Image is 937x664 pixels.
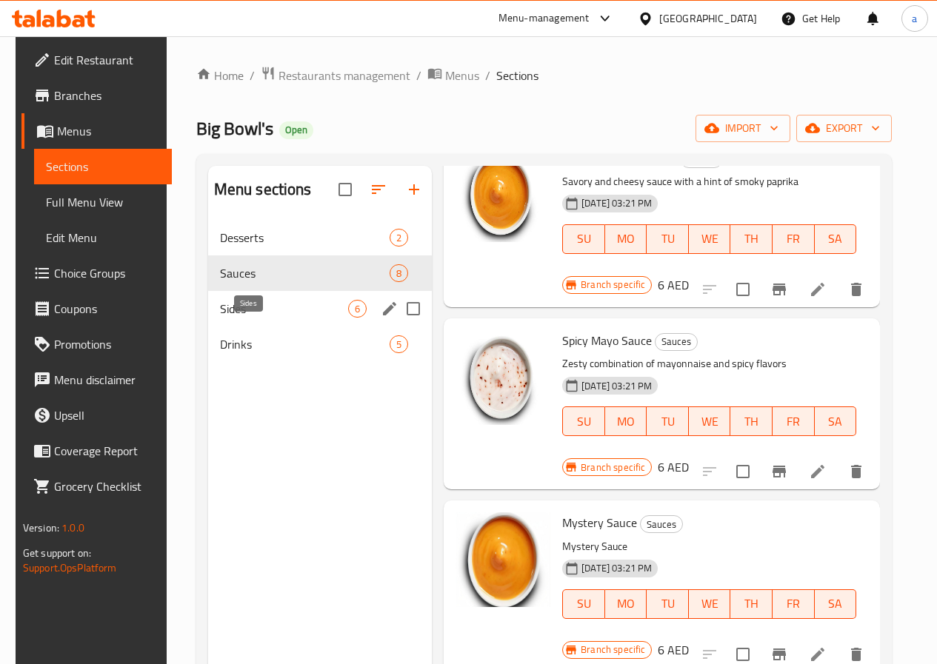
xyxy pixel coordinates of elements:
[34,149,172,184] a: Sections
[821,411,851,432] span: SA
[21,78,172,113] a: Branches
[57,122,160,140] span: Menus
[390,231,407,245] span: 2
[23,518,59,537] span: Version:
[54,335,160,353] span: Promotions
[653,411,683,432] span: TU
[279,67,410,84] span: Restaurants management
[569,411,598,432] span: SU
[695,228,725,249] span: WE
[773,589,815,619] button: FR
[61,518,84,537] span: 1.0.0
[54,406,160,424] span: Upsell
[54,371,160,389] span: Menu disclaimer
[778,411,809,432] span: FR
[21,362,172,398] a: Menu disclaimer
[220,229,390,247] span: Desserts
[498,10,590,27] div: Menu-management
[689,589,731,619] button: WE
[689,406,731,436] button: WE
[773,406,815,436] button: FR
[838,272,874,307] button: delete
[445,67,479,84] span: Menus
[562,512,637,534] span: Mystery Sauce
[658,457,689,477] h6: 6 AED
[727,274,758,305] span: Select to update
[653,593,683,614] span: TU
[261,66,410,85] a: Restaurants management
[208,326,432,362] div: Drinks5
[736,593,767,614] span: TH
[279,121,313,139] div: Open
[815,224,857,254] button: SA
[456,512,550,607] img: Mystery Sauce
[655,333,698,351] div: Sauces
[220,264,390,282] span: Sauces
[208,214,432,368] nav: Menu sections
[727,456,758,487] span: Select to update
[647,224,689,254] button: TU
[390,266,407,281] span: 8
[562,224,604,254] button: SU
[689,224,731,254] button: WE
[761,454,797,489] button: Branch-specific-item
[656,333,697,350] span: Sauces
[54,477,160,495] span: Grocery Checklist
[569,228,598,249] span: SU
[196,66,893,85] nav: breadcrumb
[220,335,390,353] span: Drinks
[390,229,408,247] div: items
[34,184,172,220] a: Full Menu View
[361,172,396,207] span: Sort sections
[427,66,479,85] a: Menus
[605,224,647,254] button: MO
[815,406,857,436] button: SA
[46,193,160,211] span: Full Menu View
[21,398,172,433] a: Upsell
[348,300,367,318] div: items
[456,147,550,242] img: Cheddar Paprika Sauce
[21,42,172,78] a: Edit Restaurant
[575,278,651,292] span: Branch specific
[562,329,652,352] span: Spicy Mayo Sauce
[456,330,550,425] img: Spicy Mayo Sauce
[562,355,856,373] p: Zesty combination of mayonnaise and spicy flavors
[912,10,917,27] span: a
[695,593,725,614] span: WE
[736,411,767,432] span: TH
[575,460,651,474] span: Branch specific
[647,406,689,436] button: TU
[46,229,160,247] span: Edit Menu
[707,119,778,138] span: import
[815,589,857,619] button: SA
[576,561,658,575] span: [DATE] 03:21 PM
[54,300,160,318] span: Coupons
[730,589,773,619] button: TH
[808,119,880,138] span: export
[641,516,682,533] span: Sauces
[196,112,273,145] span: Big Bowl's
[220,300,348,318] span: Sides
[658,640,689,660] h6: 6 AED
[796,115,892,142] button: export
[196,67,244,84] a: Home
[21,113,172,149] a: Menus
[349,302,366,316] span: 6
[416,67,421,84] li: /
[390,335,408,353] div: items
[809,645,827,663] a: Edit menu item
[23,543,91,563] span: Get support on:
[778,593,809,614] span: FR
[54,264,160,282] span: Choice Groups
[21,433,172,469] a: Coverage Report
[208,255,432,291] div: Sauces8
[54,442,160,460] span: Coverage Report
[605,589,647,619] button: MO
[562,589,604,619] button: SU
[647,589,689,619] button: TU
[773,224,815,254] button: FR
[330,174,361,205] span: Select all sections
[496,67,538,84] span: Sections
